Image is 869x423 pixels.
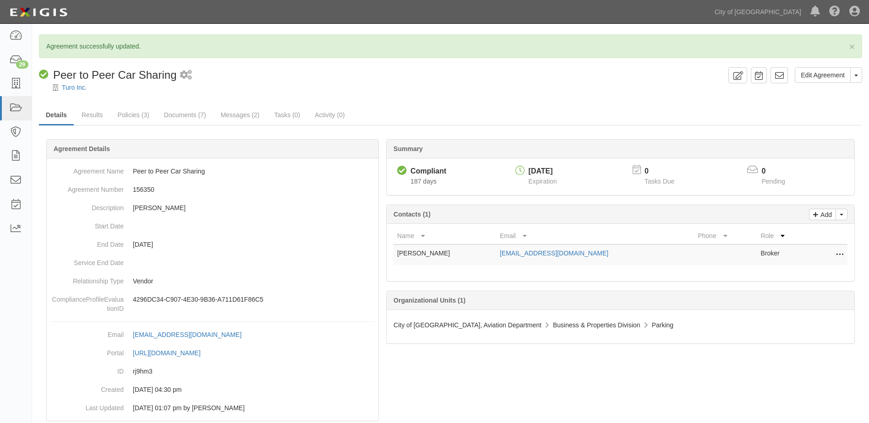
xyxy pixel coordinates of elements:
[757,228,811,244] th: Role
[50,180,375,199] dd: 156350
[500,249,608,257] a: [EMAIL_ADDRESS][DOMAIN_NAME]
[50,272,124,286] dt: Relationship Type
[53,69,176,81] span: Peer to Peer Car Sharing
[762,166,797,177] p: 0
[50,380,375,399] dd: [DATE] 04:30 pm
[397,166,407,176] i: Compliant
[50,235,124,249] dt: End Date
[50,254,124,267] dt: Service End Date
[529,178,557,185] span: Expiration
[652,321,673,329] span: Parking
[62,84,87,91] a: Turo Inc.
[50,290,124,313] dt: ComplianceProfileEvaluationID
[180,70,192,80] i: 1 scheduled workflow
[394,244,496,265] td: [PERSON_NAME]
[50,199,124,212] dt: Description
[50,362,375,380] dd: rj9hm3
[496,228,694,244] th: Email
[410,178,437,185] span: Since 03/13/2025
[394,228,496,244] th: Name
[267,106,307,124] a: Tasks (0)
[50,399,375,417] dd: [DATE] 01:07 pm by [PERSON_NAME]
[795,67,851,83] a: Edit Agreement
[394,145,423,152] b: Summary
[39,67,176,83] div: Peer to Peer Car Sharing
[50,399,124,412] dt: Last Updated
[553,321,640,329] span: Business & Properties Division
[394,211,431,218] b: Contacts (1)
[829,6,840,17] i: Help Center - Complianz
[818,209,832,220] p: Add
[50,162,124,176] dt: Agreement Name
[50,344,124,358] dt: Portal
[111,106,156,124] a: Policies (3)
[50,217,124,231] dt: Start Date
[50,180,124,194] dt: Agreement Number
[849,42,855,51] button: Close
[757,244,811,265] td: Broker
[694,228,757,244] th: Phone
[50,325,124,339] dt: Email
[133,331,251,338] a: [EMAIL_ADDRESS][DOMAIN_NAME]
[54,145,110,152] b: Agreement Details
[39,70,49,80] i: Compliant
[410,166,446,177] div: Compliant
[849,41,855,52] span: ×
[214,106,267,124] a: Messages (2)
[133,295,375,304] p: 4296DC34-C907-4E30-9B36-A711D61F86C5
[75,106,110,124] a: Results
[46,42,855,51] p: Agreement successfully updated.
[710,3,806,21] a: City of [GEOGRAPHIC_DATA]
[308,106,351,124] a: Activity (0)
[529,166,557,177] div: [DATE]
[133,349,211,357] a: [URL][DOMAIN_NAME]
[645,178,674,185] span: Tasks Due
[645,166,686,177] p: 0
[133,330,241,339] div: [EMAIL_ADDRESS][DOMAIN_NAME]
[7,4,70,21] img: logo-5460c22ac91f19d4615b14bd174203de0afe785f0fc80cf4dbbc73dc1793850b.png
[16,60,28,69] div: 29
[762,178,785,185] span: Pending
[50,235,375,254] dd: [DATE]
[50,162,375,180] dd: Peer to Peer Car Sharing
[394,321,541,329] span: City of [GEOGRAPHIC_DATA], Aviation Department
[50,362,124,376] dt: ID
[39,106,74,125] a: Details
[157,106,213,124] a: Documents (7)
[50,272,375,290] dd: Vendor
[50,380,124,394] dt: Created
[133,203,375,212] p: [PERSON_NAME]
[394,297,465,304] b: Organizational Units (1)
[809,209,836,220] a: Add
